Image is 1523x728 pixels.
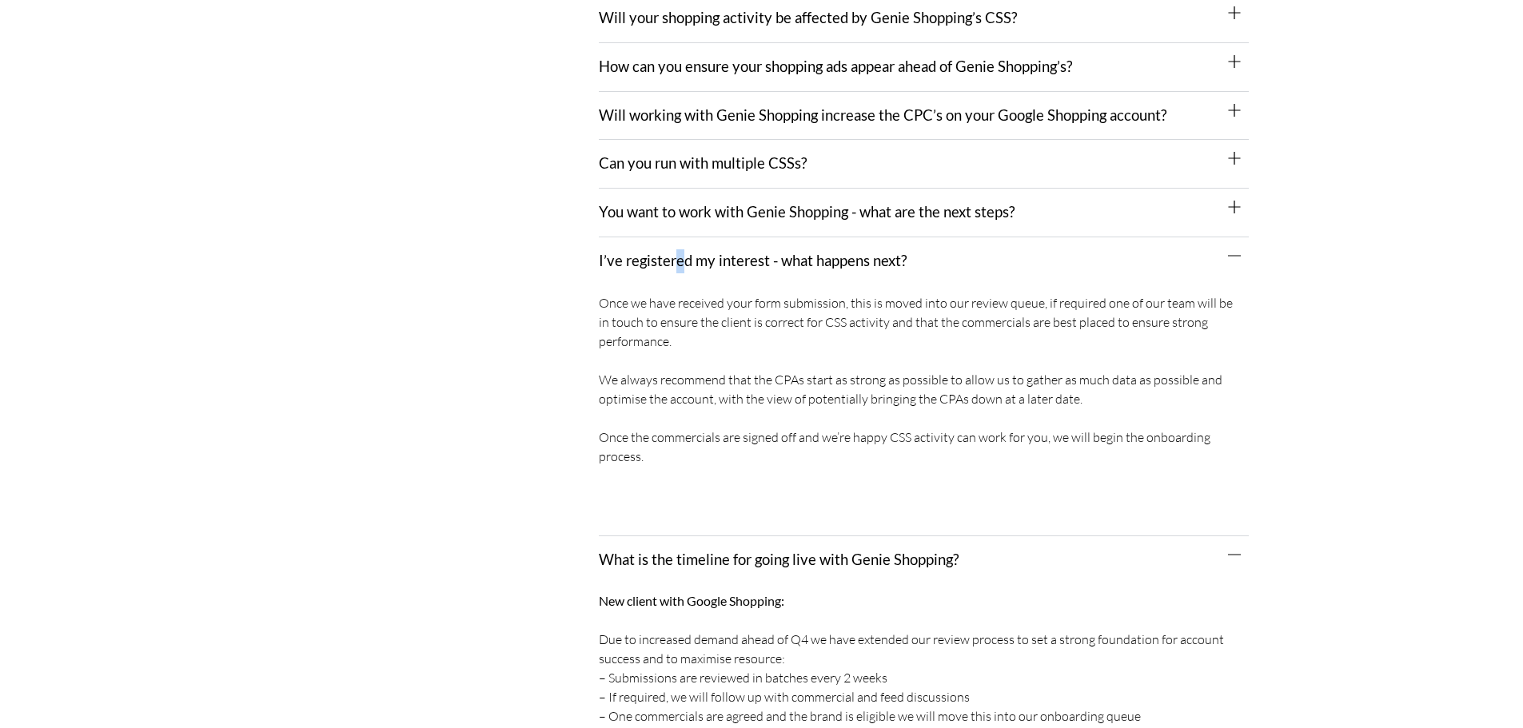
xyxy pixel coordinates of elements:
[599,237,1249,285] div: I’ve registered my interest - what happens next?
[599,154,807,172] a: Can you run with multiple CSSs?
[599,106,1166,124] a: Will working with Genie Shopping increase the CPC’s on your Google Shopping account?
[599,593,784,608] b: New client with Google Shopping:
[599,189,1249,237] div: You want to work with Genie Shopping - what are the next steps?
[599,203,1015,221] a: You want to work with Genie Shopping - what are the next steps?
[599,43,1249,92] div: How can you ensure your shopping ads appear ahead of Genie Shopping’s?
[599,140,1249,189] div: Can you run with multiple CSSs?
[599,551,959,568] a: What is the timeline for going live with Genie Shopping?
[599,92,1249,141] div: Will working with Genie Shopping increase the CPC’s on your Google Shopping account?
[599,285,1249,536] div: I’ve registered my interest - what happens next?
[599,252,907,269] a: I’ve registered my interest - what happens next?
[599,58,1072,75] a: How can you ensure your shopping ads appear ahead of Genie Shopping’s?
[599,9,1017,26] a: Will your shopping activity be affected by Genie Shopping’s CSS?
[599,536,1249,584] div: What is the timeline for going live with Genie Shopping?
